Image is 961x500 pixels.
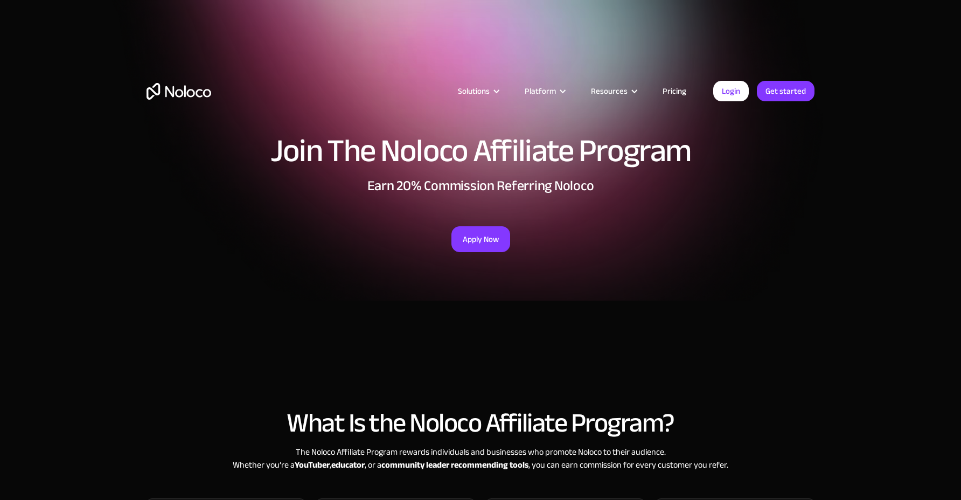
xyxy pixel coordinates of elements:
strong: YouTuber [295,457,330,473]
div: The Noloco Affiliate Program rewards individuals and businesses who promote Noloco to their audie... [147,446,814,471]
div: Resources [577,84,649,98]
strong: Earn 20% Commission Referring Noloco [367,172,594,199]
strong: community [381,457,424,473]
div: Platform [511,84,577,98]
h1: Join The Noloco Affiliate Program [147,135,814,167]
strong: leader [426,457,449,473]
h2: What Is the Noloco Affiliate Program? [147,408,814,438]
div: Resources [591,84,628,98]
a: Get started [757,81,814,101]
a: Login [713,81,749,101]
div: Platform [525,84,556,98]
a: Apply Now [451,226,510,252]
a: Pricing [649,84,700,98]
div: Solutions [458,84,490,98]
strong: tools [510,457,528,473]
div: Solutions [444,84,511,98]
strong: educator [331,457,365,473]
strong: recommending [451,457,508,473]
a: home [147,83,211,100]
